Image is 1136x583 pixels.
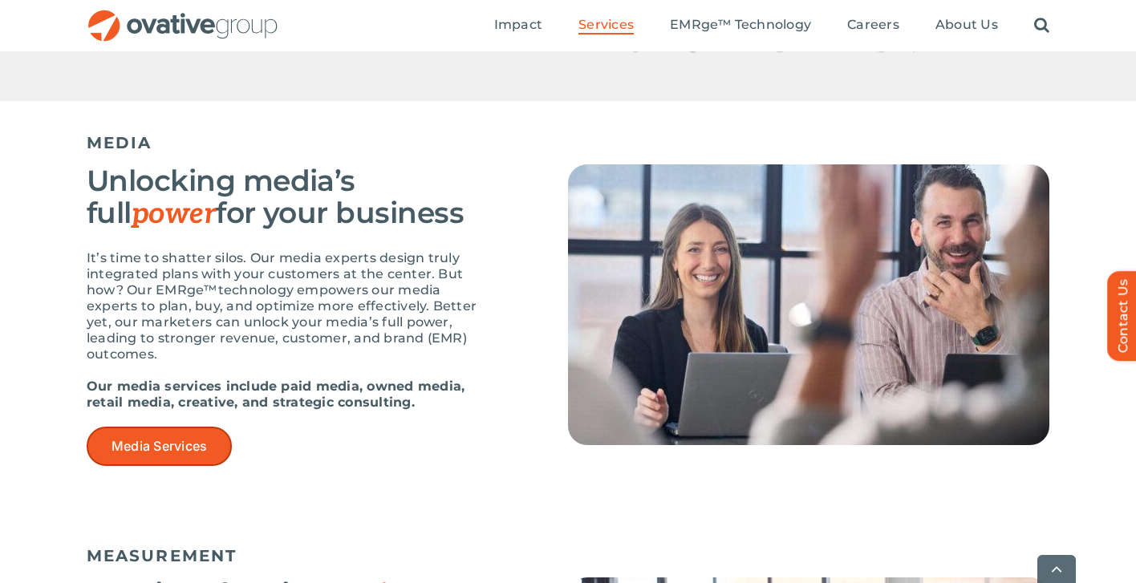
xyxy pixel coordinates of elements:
[578,17,634,34] a: Services
[568,164,1049,445] img: Services – Media
[87,379,465,410] strong: Our media services include paid media, owned media, retail media, creative, and strategic consult...
[494,17,542,33] span: Impact
[87,133,1049,152] h5: MEDIA
[132,196,216,232] span: power
[87,546,1049,565] h5: MEASUREMENT
[847,17,899,34] a: Careers
[578,17,634,33] span: Services
[670,17,811,34] a: EMRge™ Technology
[847,17,899,33] span: Careers
[935,17,998,34] a: About Us
[1034,17,1049,34] a: Search
[494,17,542,34] a: Impact
[112,439,207,454] span: Media Services
[87,8,279,23] a: OG_Full_horizontal_RGB
[87,164,488,230] h3: Unlocking media’s full for your business
[87,427,232,466] a: Media Services
[87,250,488,362] p: It’s time to shatter silos. Our media experts design truly integrated plans with your customers a...
[935,17,998,33] span: About Us
[670,17,811,33] span: EMRge™ Technology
